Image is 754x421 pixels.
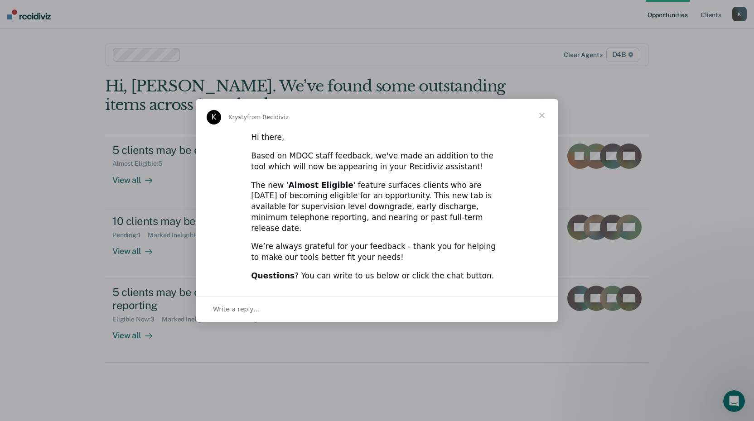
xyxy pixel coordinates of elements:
[251,180,503,234] div: The new ' ' feature surfaces clients who are [DATE] of becoming eligible for an opportunity. This...
[251,151,503,172] div: Based on MDOC staff feedback, we've made an addition to the tool which will now be appearing in y...
[207,110,221,124] div: Profile image for Krysty
[251,132,503,143] div: Hi there,
[196,296,558,322] div: Open conversation and reply
[228,114,247,120] span: Krysty
[251,241,503,263] div: We’re always grateful for your feedback - thank you for helping to make our tools better fit your...
[251,271,295,280] b: Questions
[213,303,260,315] span: Write a reply…
[247,114,289,120] span: from Recidiviz
[526,99,558,132] span: Close
[251,271,503,282] div: ? You can write to us below or click the chat button.
[288,181,353,190] b: Almost Eligible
